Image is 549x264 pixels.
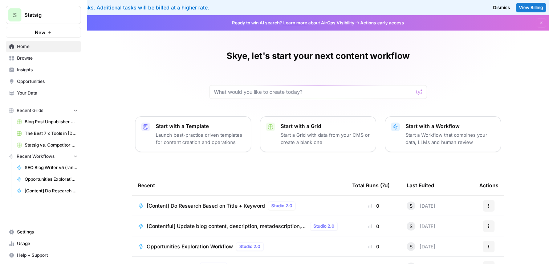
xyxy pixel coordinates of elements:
[406,123,495,130] p: Start with a Workflow
[13,162,81,173] a: SEO Blog Writer v5 (random date)
[25,188,78,194] span: [Content] Do Research Based on Title + Keyword
[6,4,348,11] div: You've used your included tasks. Additional tasks will be billed at a higher rate.
[147,223,307,230] span: [Contentful] Update blog content, description, metadescription, and pub date given ID and info
[156,131,245,146] p: Launch best-practice driven templates for content creation and operations
[25,130,78,137] span: The Best 7 x Tools in [DATE] Grid
[493,4,510,11] span: Dismiss
[25,119,78,125] span: Blog Post Unpublisher Grid (master)
[17,55,78,61] span: Browse
[410,223,412,230] span: S
[156,123,245,130] p: Start with a Template
[281,131,370,146] p: Start a Grid with data from your CMS or create a blank one
[407,242,435,251] div: [DATE]
[13,128,81,139] a: The Best 7 x Tools in [DATE] Grid
[6,6,81,24] button: Workspace: Statsig
[6,76,81,87] a: Opportunities
[17,153,54,160] span: Recent Workflows
[410,243,412,250] span: S
[35,29,45,36] span: New
[17,107,43,114] span: Recent Grids
[13,185,81,197] a: [Content] Do Research Based on Title + Keyword
[260,116,376,152] button: Start with a GridStart a Grid with data from your CMS or create a blank one
[516,3,546,12] a: View Billing
[352,175,390,195] div: Total Runs (7d)
[17,90,78,96] span: Your Data
[6,238,81,249] a: Usage
[283,20,307,25] a: Learn more
[227,50,410,62] h1: Skye, let's start your next content workflow
[17,229,78,235] span: Settings
[407,201,435,210] div: [DATE]
[13,11,17,19] span: S
[13,139,81,151] a: Statsig vs. Competitor v2 Grid
[25,176,78,183] span: Opportunities Exploration Workflow
[6,27,81,38] button: New
[138,201,341,210] a: [Content] Do Research Based on Title + KeywordStudio 2.0
[25,142,78,148] span: Statsig vs. Competitor v2 Grid
[281,123,370,130] p: Start with a Grid
[490,3,513,12] button: Dismiss
[147,243,233,250] span: Opportunities Exploration Workflow
[6,249,81,261] button: Help + Support
[519,4,543,11] span: View Billing
[271,203,292,209] span: Studio 2.0
[25,164,78,171] span: SEO Blog Writer v5 (random date)
[6,41,81,52] a: Home
[17,78,78,85] span: Opportunities
[17,240,78,247] span: Usage
[313,223,334,229] span: Studio 2.0
[406,131,495,146] p: Start a Workflow that combines your data, LLMs and human review
[6,52,81,64] a: Browse
[147,202,265,209] span: [Content] Do Research Based on Title + Keyword
[407,222,435,231] div: [DATE]
[13,116,81,128] a: Blog Post Unpublisher Grid (master)
[479,175,499,195] div: Actions
[6,64,81,76] a: Insights
[214,88,414,96] input: What would you like to create today?
[138,222,341,231] a: [Contentful] Update blog content, description, metadescription, and pub date given ID and infoStu...
[17,252,78,259] span: Help + Support
[407,175,434,195] div: Last Edited
[13,173,81,185] a: Opportunities Exploration Workflow
[138,175,341,195] div: Recent
[138,242,341,251] a: Opportunities Exploration WorkflowStudio 2.0
[24,11,68,19] span: Statsig
[232,20,354,26] span: Ready to win AI search? about AirOps Visibility
[17,43,78,50] span: Home
[352,243,395,250] div: 0
[135,116,251,152] button: Start with a TemplateLaunch best-practice driven templates for content creation and operations
[385,116,501,152] button: Start with a WorkflowStart a Workflow that combines your data, LLMs and human review
[6,226,81,238] a: Settings
[6,87,81,99] a: Your Data
[352,223,395,230] div: 0
[410,202,412,209] span: S
[6,151,81,162] button: Recent Workflows
[17,67,78,73] span: Insights
[352,202,395,209] div: 0
[239,243,260,250] span: Studio 2.0
[360,20,404,26] span: Actions early access
[6,105,81,116] button: Recent Grids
